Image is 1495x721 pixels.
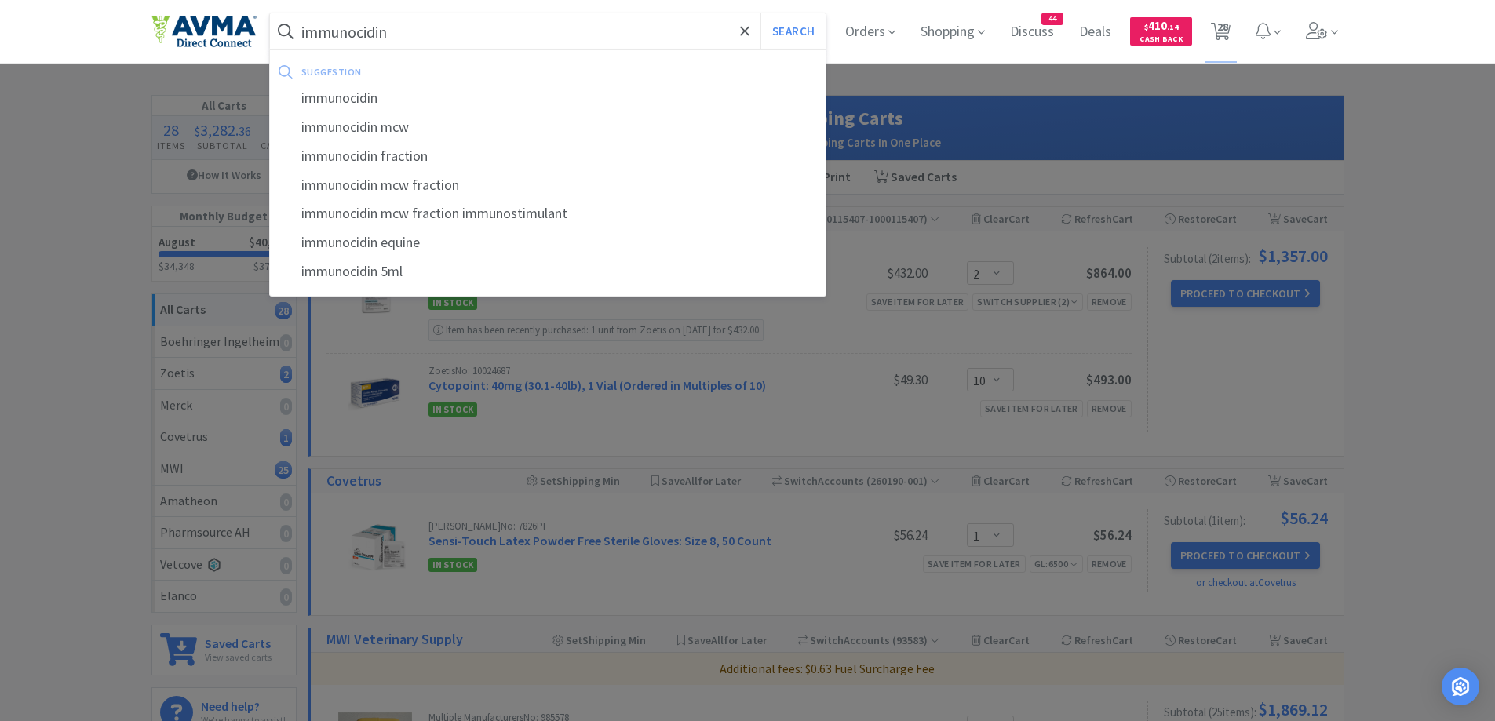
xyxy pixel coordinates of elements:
[301,60,589,84] div: suggestion
[1073,25,1118,39] a: Deals
[1442,668,1479,705] div: Open Intercom Messenger
[1205,27,1237,41] a: 28
[1004,25,1060,39] a: Discuss44
[270,142,826,171] div: immunocidin fraction
[270,13,826,49] input: Search by item, sku, manufacturer, ingredient, size...
[270,113,826,142] div: immunocidin mcw
[1042,13,1063,24] span: 44
[1144,22,1148,32] span: $
[270,257,826,286] div: immunocidin 5ml
[151,15,257,48] img: e4e33dab9f054f5782a47901c742baa9_102.png
[270,228,826,257] div: immunocidin equine
[1144,18,1179,33] span: 410
[760,13,826,49] button: Search
[1130,10,1192,53] a: $410.14Cash Back
[1139,35,1183,46] span: Cash Back
[1167,22,1179,32] span: . 14
[270,199,826,228] div: immunocidin mcw fraction immunostimulant
[270,171,826,200] div: immunocidin mcw fraction
[270,84,826,113] div: immunocidin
